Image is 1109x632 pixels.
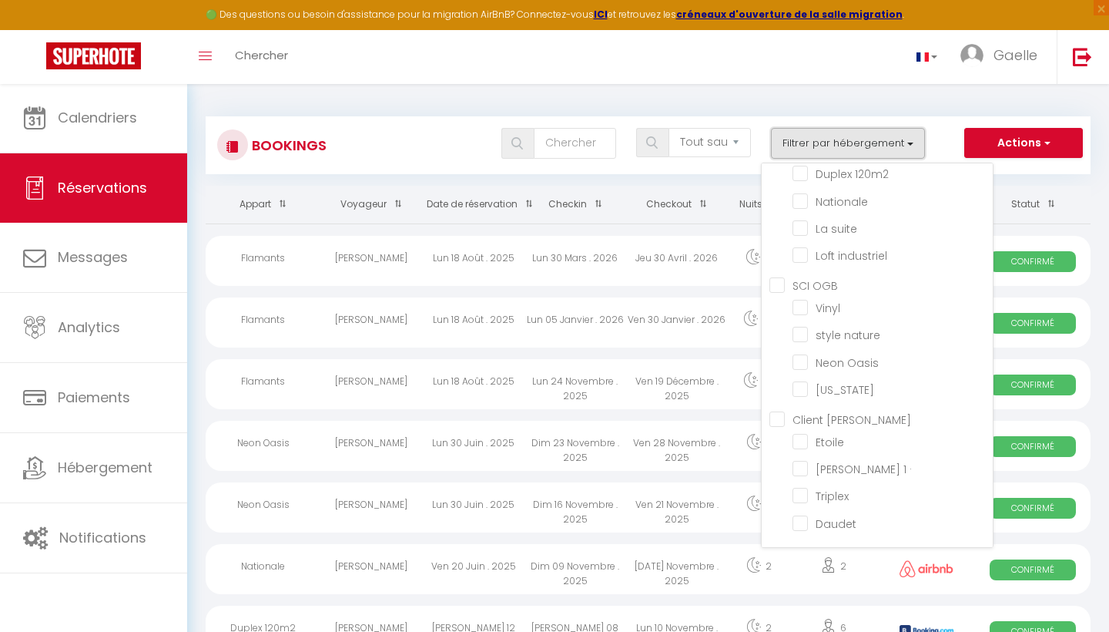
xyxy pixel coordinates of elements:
button: Filtrer par hébergement [771,128,925,159]
span: La suite [816,221,857,237]
span: Loft industriel [816,248,887,264]
span: Calendriers [58,108,137,127]
th: Sort by nights [728,186,789,224]
span: Neon Oasis [816,355,879,371]
a: ... Gaelle [949,30,1057,84]
span: Réservations [58,178,147,197]
img: ... [960,44,983,67]
span: Paiements [58,388,130,407]
th: Sort by status [976,186,1091,224]
span: Chercher [235,47,288,63]
th: Sort by rentals [206,186,320,224]
span: Gaelle [993,45,1037,65]
input: Chercher [534,128,616,159]
img: logout [1073,47,1092,66]
a: créneaux d'ouverture de la salle migration [676,8,903,21]
button: Actions [964,128,1083,159]
a: ICI [594,8,608,21]
span: Messages [58,247,128,267]
span: Daudet [816,516,856,532]
button: Ouvrir le widget de chat LiveChat [12,6,59,52]
img: Super Booking [46,42,141,69]
th: Sort by guest [320,186,422,224]
span: Hébergement [58,458,152,477]
th: Sort by booking date [423,186,524,224]
h3: Bookings [248,128,327,163]
a: Chercher [223,30,300,84]
th: Sort by checkin [524,186,626,224]
span: Analytics [58,318,120,337]
span: Notifications [59,528,146,547]
th: Sort by checkout [626,186,728,224]
span: Nationale [816,194,868,210]
span: [US_STATE] [816,382,874,398]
